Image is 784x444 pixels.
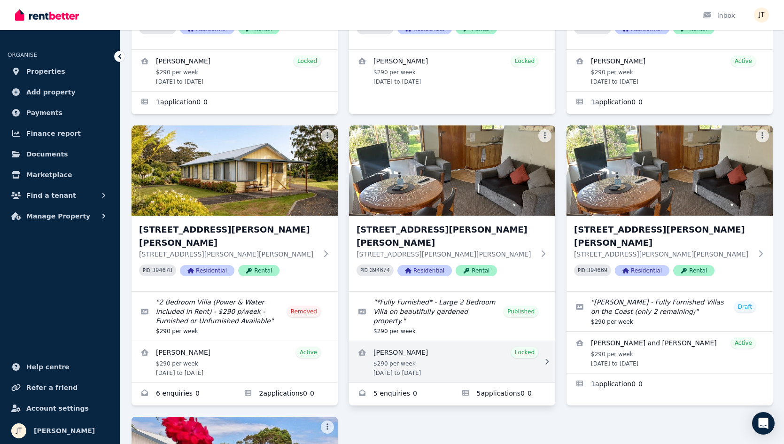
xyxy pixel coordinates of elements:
a: Edit listing: Sharonlee Villas - Fully Furnished Villas on the Coast (only 2 remaining) [567,292,773,331]
a: View details for Deborah Purdon [349,341,555,382]
a: Add property [8,83,112,101]
a: Applications for 2/21 Andrew St, Strahan [132,92,338,114]
span: Find a tenant [26,190,76,201]
span: Payments [26,107,62,118]
a: View details for Bernice and Aaron Martin [567,332,773,373]
span: Help centre [26,361,70,373]
a: View details for Dimity Williams [567,50,773,91]
code: 394669 [587,267,607,274]
a: Marketplace [8,165,112,184]
a: Applications for 6/21 Andrew St, Strahan [452,383,556,405]
div: Inbox [702,11,735,20]
img: RentBetter [15,8,79,22]
button: More options [321,421,334,434]
span: Rental [238,265,279,276]
span: Manage Property [26,210,90,222]
a: Edit listing: 2 Bedroom Villa (Power & Water included in Rent) - $290 p/week - Furnished or Unfur... [132,292,338,341]
h3: [STREET_ADDRESS][PERSON_NAME][PERSON_NAME] [139,223,317,249]
img: Jamie Taylor [11,423,26,438]
span: [PERSON_NAME] [34,425,95,436]
p: [STREET_ADDRESS][PERSON_NAME][PERSON_NAME] [574,249,752,259]
span: Residential [397,265,452,276]
div: Open Intercom Messenger [752,412,775,435]
a: View details for Alexandre Flaschner [132,50,338,91]
span: Documents [26,148,68,160]
img: 5/21 Andrew St, Strahan [132,125,338,216]
button: Find a tenant [8,186,112,205]
a: Payments [8,103,112,122]
a: Help centre [8,358,112,376]
button: More options [756,129,769,142]
a: Applications for 5/21 Andrew St, Strahan [235,383,338,405]
a: View details for Kineta Tatnell [349,50,555,91]
code: 394674 [370,267,390,274]
a: Enquiries for 6/21 Andrew St, Strahan [349,383,452,405]
span: Account settings [26,403,89,414]
a: 5/21 Andrew St, Strahan[STREET_ADDRESS][PERSON_NAME][PERSON_NAME][STREET_ADDRESS][PERSON_NAME][PE... [132,125,338,291]
a: View details for Pamela Carroll [132,341,338,382]
a: Refer a friend [8,378,112,397]
span: Rental [673,265,714,276]
span: ORGANISE [8,52,37,58]
small: PID [143,268,150,273]
button: More options [538,129,551,142]
a: Finance report [8,124,112,143]
p: [STREET_ADDRESS][PERSON_NAME][PERSON_NAME] [139,249,317,259]
span: Refer a friend [26,382,78,393]
span: Properties [26,66,65,77]
a: 7/21 Andrew St, Strahan[STREET_ADDRESS][PERSON_NAME][PERSON_NAME][STREET_ADDRESS][PERSON_NAME][PE... [567,125,773,291]
span: Residential [180,265,234,276]
a: 6/21 Andrew St, Strahan[STREET_ADDRESS][PERSON_NAME][PERSON_NAME][STREET_ADDRESS][PERSON_NAME][PE... [349,125,555,291]
button: Manage Property [8,207,112,226]
small: PID [360,268,368,273]
span: Marketplace [26,169,72,180]
a: Applications for 4/21 Andrew St, Strahan [567,92,773,114]
span: Rental [456,265,497,276]
a: Account settings [8,399,112,418]
img: Jamie Taylor [754,8,769,23]
p: [STREET_ADDRESS][PERSON_NAME][PERSON_NAME] [357,249,535,259]
span: Add property [26,86,76,98]
a: Enquiries for 5/21 Andrew St, Strahan [132,383,235,405]
img: 7/21 Andrew St, Strahan [567,125,773,216]
a: Applications for 7/21 Andrew St, Strahan [567,374,773,396]
img: 6/21 Andrew St, Strahan [349,125,555,216]
a: Documents [8,145,112,164]
span: Residential [615,265,669,276]
code: 394678 [152,267,172,274]
a: Edit listing: *Fully Furnished* - Large 2 Bedroom Villa on beautifully gardened property. [349,292,555,341]
h3: [STREET_ADDRESS][PERSON_NAME][PERSON_NAME] [574,223,752,249]
span: Finance report [26,128,81,139]
a: Properties [8,62,112,81]
small: PID [578,268,585,273]
h3: [STREET_ADDRESS][PERSON_NAME][PERSON_NAME] [357,223,535,249]
button: More options [321,129,334,142]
